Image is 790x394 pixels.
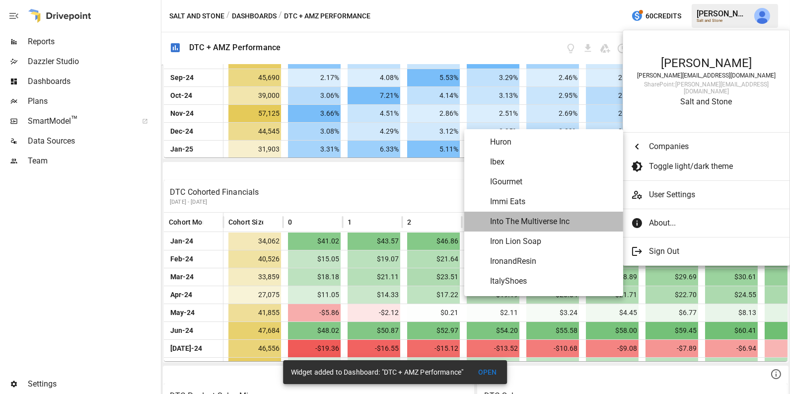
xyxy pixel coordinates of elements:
span: Sign Out [649,245,774,257]
span: Huron [490,136,615,148]
div: SharePoint: [PERSON_NAME][EMAIL_ADDRESS][DOMAIN_NAME] [633,81,780,95]
span: Into The Multiverse Inc [490,216,615,228]
div: Salt and Stone [633,97,780,106]
div: [PERSON_NAME] [633,56,780,70]
span: IGourmet [490,176,615,188]
div: Widget added to Dashboard: "DTC + AMZ Performance" [291,363,464,381]
div: [PERSON_NAME][EMAIL_ADDRESS][DOMAIN_NAME] [633,72,780,79]
span: About... [649,217,774,229]
button: OPEN [471,363,503,382]
span: Ibex [490,156,615,168]
span: Companies [649,141,774,153]
span: ItalyShoes [490,275,615,287]
span: Immi Eats [490,196,615,208]
span: Iron Lion Soap [490,236,615,247]
span: IronandResin [490,255,615,267]
span: User Settings [649,189,782,201]
span: Toggle light/dark theme [649,160,774,172]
